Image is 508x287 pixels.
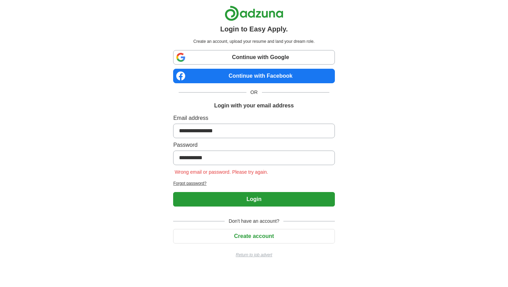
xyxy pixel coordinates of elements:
[220,24,288,34] h1: Login to Easy Apply.
[225,218,284,225] span: Don't have an account?
[173,180,335,186] a: Forgot password?
[173,141,335,149] label: Password
[173,229,335,243] button: Create account
[175,38,333,45] p: Create an account, upload your resume and land your dream role.
[173,233,335,239] a: Create account
[173,169,270,175] span: Wrong email or password. Please try again.
[173,69,335,83] a: Continue with Facebook
[173,50,335,65] a: Continue with Google
[173,114,335,122] label: Email address
[173,192,335,207] button: Login
[173,252,335,258] a: Return to job advert
[214,102,294,110] h1: Login with your email address
[225,6,283,21] img: Adzuna logo
[246,89,262,96] span: OR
